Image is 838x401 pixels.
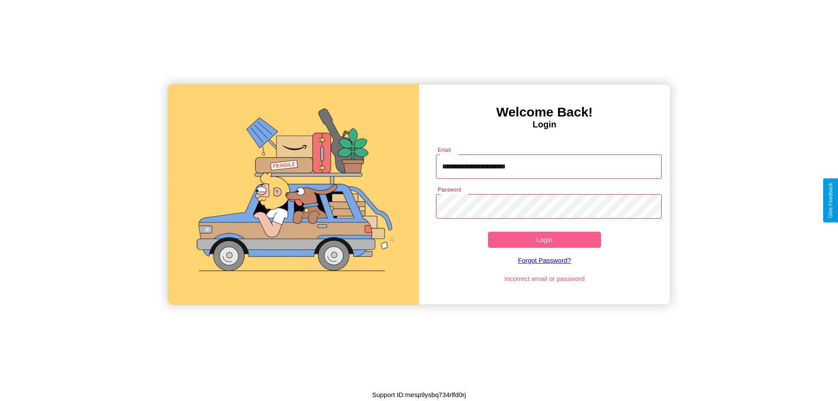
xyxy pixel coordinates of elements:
a: Forgot Password? [432,248,658,273]
label: Password [438,186,461,193]
div: Give Feedback [828,183,834,218]
img: gif [168,84,419,305]
p: Incorrect email or password [432,273,658,284]
h3: Welcome Back! [419,105,670,120]
label: Email [438,146,451,154]
p: Support ID: mesp9ysbq734rlfd0rj [372,389,466,401]
h4: Login [419,120,670,130]
button: Login [488,232,601,248]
